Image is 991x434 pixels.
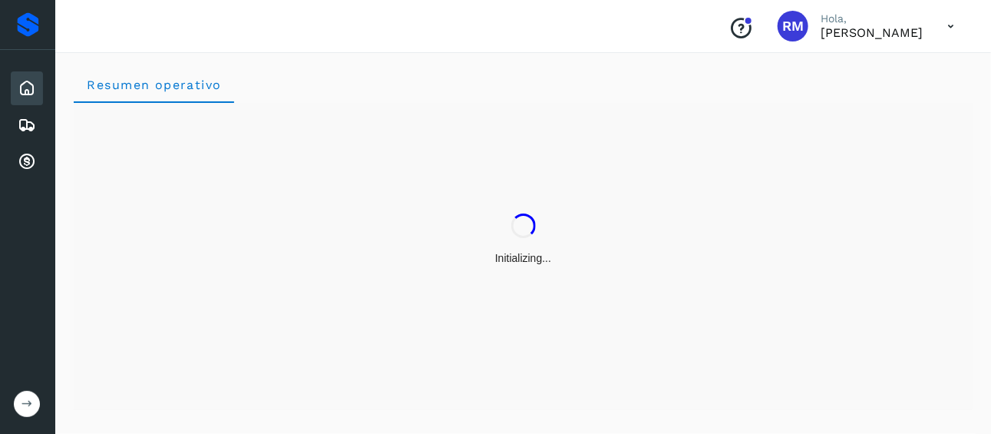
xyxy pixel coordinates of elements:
div: Inicio [11,71,43,105]
div: Embarques [11,108,43,142]
div: Cuentas por cobrar [11,145,43,179]
span: Resumen operativo [86,78,222,92]
p: Hola, [821,12,923,25]
p: RICARDO MONTEMAYOR [821,25,923,40]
